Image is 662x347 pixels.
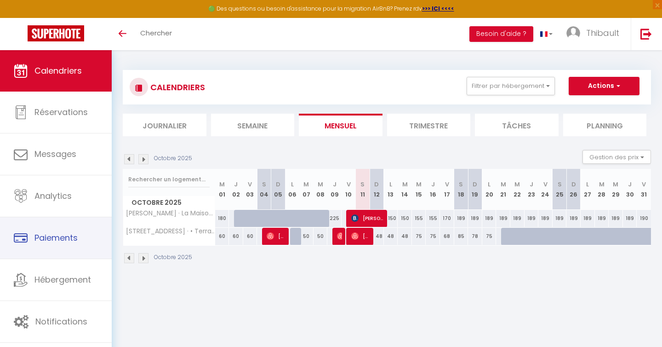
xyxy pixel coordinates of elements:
span: Calendriers [34,65,82,76]
li: Trimestre [387,114,471,136]
th: 16 [426,169,440,210]
th: 02 [229,169,243,210]
th: 22 [510,169,525,210]
th: 26 [566,169,581,210]
div: 60 [215,228,229,245]
th: 23 [525,169,539,210]
span: Hébergement [34,274,91,285]
th: 14 [398,169,412,210]
a: Chercher [133,18,179,50]
abbr: M [219,180,225,189]
div: 189 [609,210,623,227]
img: Super Booking [28,25,84,41]
img: ... [566,26,580,40]
th: 24 [538,169,553,210]
h3: CALENDRIERS [148,77,205,98]
button: Actions [569,77,639,95]
div: 50 [299,228,314,245]
button: Gestion des prix [582,150,651,164]
p: Octobre 2025 [154,253,192,262]
abbr: V [248,180,252,189]
div: 189 [468,210,482,227]
span: Messages [34,148,76,160]
input: Rechercher un logement... [128,171,210,188]
abbr: D [374,180,379,189]
div: 180 [215,210,229,227]
th: 13 [384,169,398,210]
button: Filtrer par hébergement [467,77,555,95]
th: 17 [440,169,454,210]
abbr: M [303,180,309,189]
span: Réservations [34,106,88,118]
abbr: M [514,180,520,189]
a: ... Thibault [559,18,631,50]
div: 48 [398,228,412,245]
abbr: L [586,180,589,189]
div: 189 [482,210,496,227]
abbr: D [473,180,477,189]
th: 29 [609,169,623,210]
th: 18 [454,169,468,210]
th: 01 [215,169,229,210]
th: 21 [496,169,510,210]
a: >>> ICI <<<< [422,5,454,12]
abbr: M [613,180,618,189]
abbr: V [543,180,548,189]
span: [PERSON_NAME] · La Maison [PERSON_NAME] 5* Piscine & vue [GEOGRAPHIC_DATA] [125,210,217,217]
div: 60 [243,228,257,245]
div: 48 [384,228,398,245]
th: 30 [623,169,637,210]
span: [STREET_ADDRESS] · • Terrasse & [PERSON_NAME] • [GEOGRAPHIC_DATA] • Pied de la cité [125,228,217,235]
th: 05 [271,169,285,210]
div: 150 [384,210,398,227]
abbr: S [262,180,266,189]
span: Analytics [34,190,72,202]
div: 150 [398,210,412,227]
div: 155 [412,210,426,227]
div: 50 [314,228,328,245]
abbr: J [431,180,435,189]
div: 189 [454,210,468,227]
abbr: S [360,180,365,189]
abbr: J [234,180,238,189]
span: [PERSON_NAME] [337,227,342,245]
abbr: V [347,180,351,189]
abbr: J [530,180,533,189]
div: 48 [370,228,384,245]
span: Octobre 2025 [123,196,215,209]
img: logout [640,28,652,40]
span: [PERSON_NAME] [267,227,285,245]
abbr: M [599,180,605,189]
th: 06 [285,169,299,210]
th: 27 [581,169,595,210]
th: 03 [243,169,257,210]
abbr: L [389,180,392,189]
abbr: D [276,180,280,189]
span: Chercher [140,28,172,38]
li: Mensuel [299,114,382,136]
li: Journalier [123,114,206,136]
abbr: V [445,180,449,189]
span: Thibault [586,27,619,39]
abbr: M [402,180,408,189]
div: 60 [229,228,243,245]
div: 155 [426,210,440,227]
div: 75 [412,228,426,245]
abbr: L [291,180,294,189]
th: 09 [327,169,342,210]
div: 75 [482,228,496,245]
th: 07 [299,169,314,210]
div: 85 [454,228,468,245]
abbr: M [501,180,506,189]
div: 225 [327,210,342,227]
th: 12 [370,169,384,210]
div: 189 [581,210,595,227]
div: 189 [566,210,581,227]
abbr: L [488,180,491,189]
div: 189 [553,210,567,227]
abbr: D [571,180,576,189]
div: 189 [525,210,539,227]
th: 10 [342,169,356,210]
th: 20 [482,169,496,210]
